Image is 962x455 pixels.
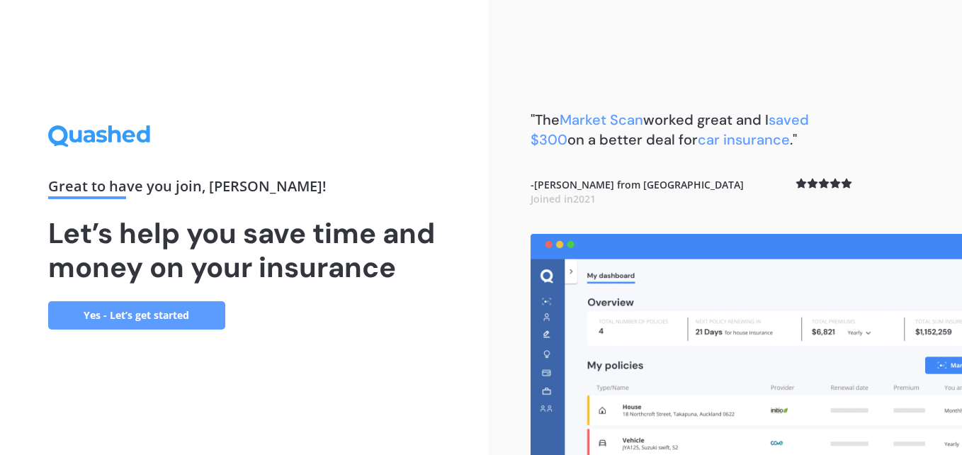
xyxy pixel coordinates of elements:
span: Joined in 2021 [531,192,596,206]
img: dashboard.webp [531,234,962,455]
h1: Let’s help you save time and money on your insurance [48,216,441,284]
b: - [PERSON_NAME] from [GEOGRAPHIC_DATA] [531,178,744,206]
a: Yes - Let’s get started [48,301,225,330]
b: "The worked great and I on a better deal for ." [531,111,809,149]
span: Market Scan [560,111,643,129]
div: Great to have you join , [PERSON_NAME] ! [48,179,441,199]
span: saved $300 [531,111,809,149]
span: car insurance [698,130,790,149]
